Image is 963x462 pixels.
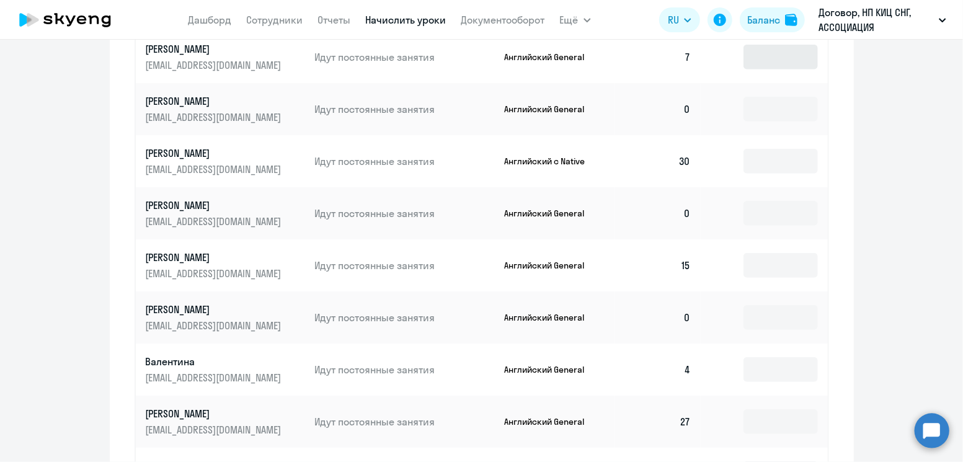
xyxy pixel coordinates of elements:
[189,14,232,26] a: Дашборд
[146,198,285,212] p: [PERSON_NAME]
[504,51,597,63] p: Английский General
[366,14,446,26] a: Начислить уроки
[318,14,351,26] a: Отчеты
[785,14,797,26] img: balance
[314,415,494,429] p: Идут постоянные занятия
[146,251,305,280] a: [PERSON_NAME][EMAIL_ADDRESS][DOMAIN_NAME]
[146,355,285,368] p: Валентина
[146,303,285,316] p: [PERSON_NAME]
[819,5,934,35] p: Договор, НП КИЦ СНГ, АССОЦИАЦИЯ
[314,207,494,220] p: Идут постоянные занятия
[314,259,494,272] p: Идут постоянные занятия
[659,7,700,32] button: RU
[314,311,494,324] p: Идут постоянные занятия
[146,162,285,176] p: [EMAIL_ADDRESS][DOMAIN_NAME]
[146,110,285,124] p: [EMAIL_ADDRESS][DOMAIN_NAME]
[146,355,305,384] a: Валентина[EMAIL_ADDRESS][DOMAIN_NAME]
[314,102,494,116] p: Идут постоянные занятия
[146,407,285,420] p: [PERSON_NAME]
[615,31,701,83] td: 7
[146,58,285,72] p: [EMAIL_ADDRESS][DOMAIN_NAME]
[247,14,303,26] a: Сотрудники
[504,104,597,115] p: Английский General
[812,5,952,35] button: Договор, НП КИЦ СНГ, АССОЦИАЦИЯ
[146,42,285,56] p: [PERSON_NAME]
[504,416,597,427] p: Английский General
[504,208,597,219] p: Английский General
[615,83,701,135] td: 0
[314,363,494,376] p: Идут постоянные занятия
[615,187,701,239] td: 0
[146,146,305,176] a: [PERSON_NAME][EMAIL_ADDRESS][DOMAIN_NAME]
[146,407,305,437] a: [PERSON_NAME][EMAIL_ADDRESS][DOMAIN_NAME]
[615,291,701,344] td: 0
[146,423,285,437] p: [EMAIL_ADDRESS][DOMAIN_NAME]
[615,396,701,448] td: 27
[146,267,285,280] p: [EMAIL_ADDRESS][DOMAIN_NAME]
[314,154,494,168] p: Идут постоянные занятия
[146,371,285,384] p: [EMAIL_ADDRESS][DOMAIN_NAME]
[146,94,305,124] a: [PERSON_NAME][EMAIL_ADDRESS][DOMAIN_NAME]
[146,215,285,228] p: [EMAIL_ADDRESS][DOMAIN_NAME]
[146,319,285,332] p: [EMAIL_ADDRESS][DOMAIN_NAME]
[560,12,579,27] span: Ещё
[740,7,805,32] button: Балансbalance
[146,303,305,332] a: [PERSON_NAME][EMAIL_ADDRESS][DOMAIN_NAME]
[747,12,780,27] div: Баланс
[504,260,597,271] p: Английский General
[146,198,305,228] a: [PERSON_NAME][EMAIL_ADDRESS][DOMAIN_NAME]
[668,12,679,27] span: RU
[615,135,701,187] td: 30
[560,7,591,32] button: Ещё
[504,156,597,167] p: Английский с Native
[615,344,701,396] td: 4
[504,312,597,323] p: Английский General
[461,14,545,26] a: Документооборот
[504,364,597,375] p: Английский General
[146,42,305,72] a: [PERSON_NAME][EMAIL_ADDRESS][DOMAIN_NAME]
[615,239,701,291] td: 15
[314,50,494,64] p: Идут постоянные занятия
[146,94,285,108] p: [PERSON_NAME]
[146,251,285,264] p: [PERSON_NAME]
[146,146,285,160] p: [PERSON_NAME]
